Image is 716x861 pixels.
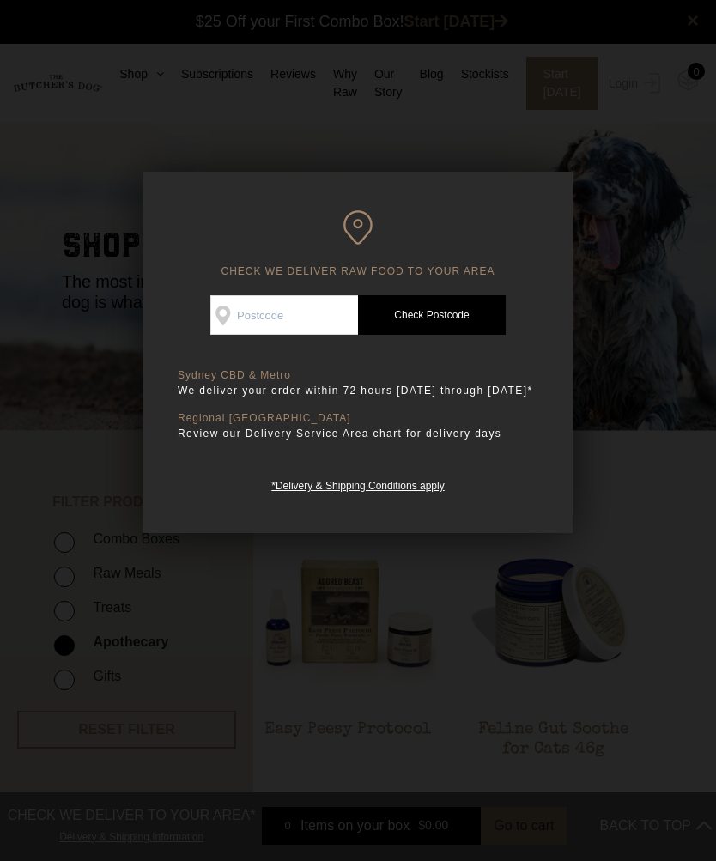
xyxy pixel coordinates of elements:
h6: CHECK WE DELIVER RAW FOOD TO YOUR AREA [178,210,538,278]
input: Postcode [210,295,358,335]
p: We deliver your order within 72 hours [DATE] through [DATE]* [178,382,538,399]
p: Review our Delivery Service Area chart for delivery days [178,425,538,442]
p: Sydney CBD & Metro [178,369,538,382]
a: *Delivery & Shipping Conditions apply [271,476,444,492]
a: Check Postcode [358,295,506,335]
p: Regional [GEOGRAPHIC_DATA] [178,412,538,425]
